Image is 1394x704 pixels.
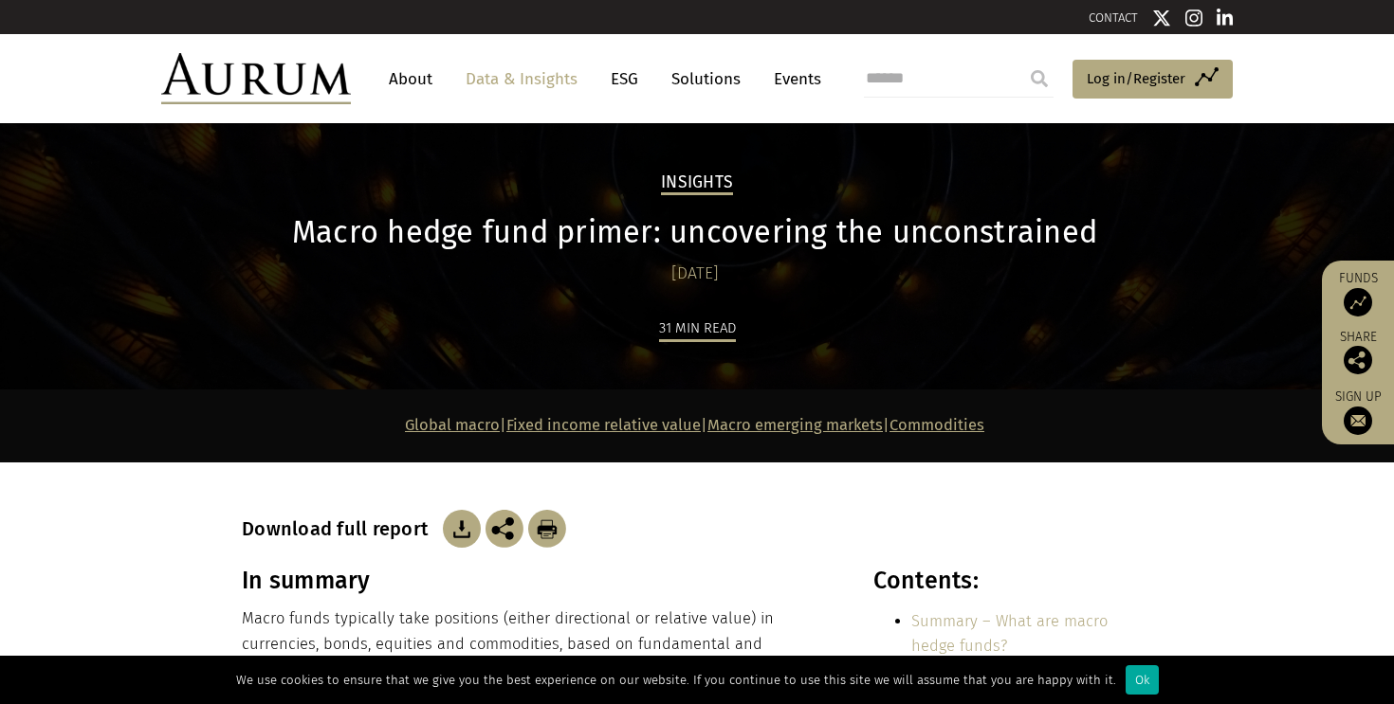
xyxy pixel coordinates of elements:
[486,510,523,548] img: Share this post
[443,510,481,548] img: Download Article
[1344,346,1372,374] img: Share this post
[506,416,701,434] a: Fixed income relative value
[405,416,500,434] a: Global macro
[242,261,1147,287] div: [DATE]
[1331,388,1385,435] a: Sign up
[601,62,648,97] a: ESG
[161,53,351,104] img: Aurum
[661,172,733,195] h2: Insights
[528,510,566,548] img: Download Article
[662,62,750,97] a: Solutions
[242,517,438,540] h3: Download full report
[764,62,821,97] a: Events
[1331,331,1385,374] div: Share
[707,416,883,434] a: Macro emerging markets
[1126,665,1159,695] div: Ok
[1331,270,1385,316] a: Funds
[873,567,1147,595] h3: Contents:
[379,62,442,97] a: About
[1152,9,1171,27] img: Twitter icon
[1087,67,1185,90] span: Log in/Register
[405,416,984,434] strong: | | |
[1185,9,1202,27] img: Instagram icon
[659,316,736,342] div: 31 min read
[1020,60,1058,98] input: Submit
[456,62,587,97] a: Data & Insights
[242,214,1147,251] h1: Macro hedge fund primer: uncovering the unconstrained
[1073,60,1233,99] a: Log in/Register
[890,416,984,434] a: Commodities
[1344,288,1372,316] img: Access Funds
[1217,9,1234,27] img: Linkedin icon
[911,612,1108,655] a: Summary – What are macro hedge funds?
[242,567,832,595] h3: In summary
[1344,406,1372,435] img: Sign up to our newsletter
[1089,10,1138,25] a: CONTACT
